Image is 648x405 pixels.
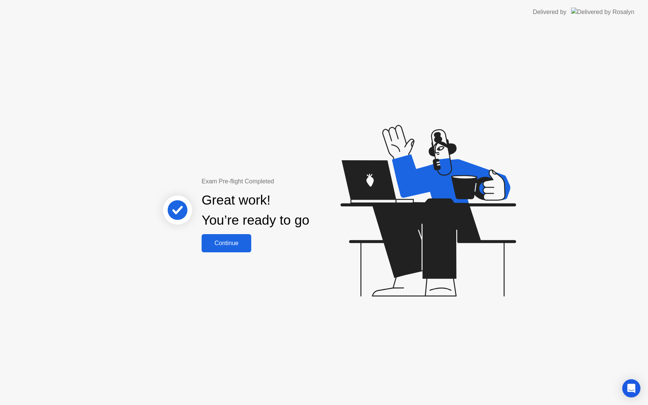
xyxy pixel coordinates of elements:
[533,8,567,17] div: Delivered by
[202,190,309,230] div: Great work! You’re ready to go
[202,234,251,252] button: Continue
[204,240,249,247] div: Continue
[622,379,640,397] div: Open Intercom Messenger
[202,177,358,186] div: Exam Pre-flight Completed
[571,8,634,16] img: Delivered by Rosalyn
